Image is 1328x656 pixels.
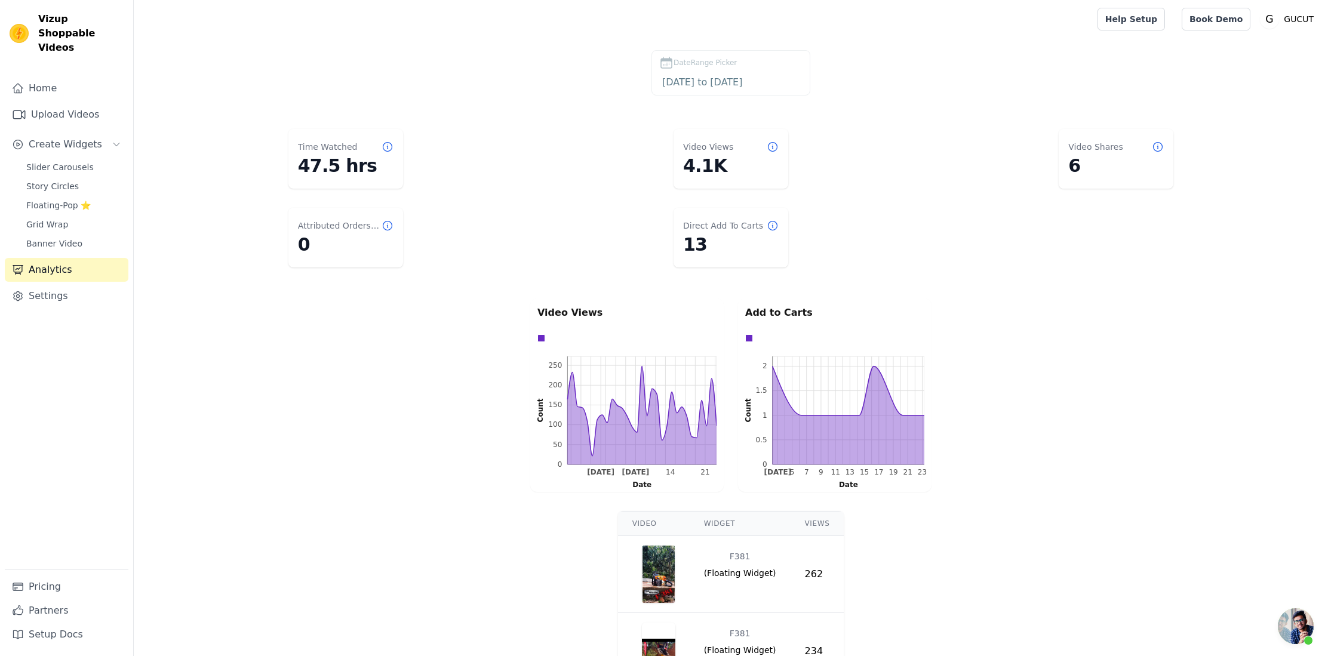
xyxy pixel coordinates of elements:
[846,469,854,477] text: 13
[889,469,897,477] g: Fri Sep 19 2025 00:00:00 GMT+0700 (เวลาอินโดจีน)
[659,75,803,90] input: DateRange Picker
[730,623,751,644] div: F381
[26,218,68,230] span: Grid Wrap
[19,216,128,233] a: Grid Wrap
[38,12,124,55] span: Vizup Shoppable Videos
[622,469,650,477] g: Sun Sep 07 2025 00:00:00 GMT+0700 (เวลาอินโดจีน)
[839,481,858,489] text: Date
[831,469,840,477] text: 11
[548,381,562,389] text: 200
[764,469,791,477] text: [DATE]
[298,234,394,255] dd: 0
[918,469,927,477] g: Tue Sep 23 2025 00:00:00 GMT+0700 (เวลาอินโดจีน)
[558,460,562,469] g: 0
[587,469,614,477] g: Sun Aug 31 2025 00:00:00 GMT+0700 (เวลาอินโดจีน)
[674,57,737,68] span: DateRange Picker
[704,567,776,579] span: ( Floating Widget )
[567,464,717,477] g: bottom ticks
[683,155,779,177] dd: 4.1K
[918,469,927,477] text: 23
[618,512,690,536] th: Video
[728,356,773,469] g: left axis
[763,460,767,469] g: 0
[683,234,779,255] dd: 13
[19,178,128,195] a: Story Circles
[5,103,128,127] a: Upload Videos
[5,284,128,308] a: Settings
[1260,8,1318,30] button: G GUCUT
[534,331,714,345] div: Data groups
[537,306,717,320] p: Video Views
[134,70,197,78] div: Keywords by Traffic
[804,469,809,477] text: 7
[5,575,128,599] a: Pricing
[756,356,773,469] g: left ticks
[1068,141,1123,153] dt: Video Shares
[791,512,844,536] th: Views
[831,469,840,477] g: Thu Sep 11 2025 00:00:00 GMT+0700 (เวลาอินโดจีน)
[874,469,883,477] g: Wed Sep 17 2025 00:00:00 GMT+0700 (เวลาอินโดจีน)
[518,356,567,469] g: left axis
[536,398,545,422] text: Count
[683,141,733,153] dt: Video Views
[1068,155,1164,177] dd: 6
[790,469,795,477] text: 5
[5,133,128,156] button: Create Widgets
[26,238,82,250] span: Banner Video
[700,469,709,477] text: 21
[819,469,823,477] g: Tue Sep 09 2025 00:00:00 GMT+0700 (เวลาอินโดจีน)
[10,24,29,43] img: Vizup
[860,469,869,477] text: 15
[1266,13,1274,25] text: G
[121,69,130,79] img: tab_keywords_by_traffic_grey.svg
[903,469,912,477] g: Sun Sep 21 2025 00:00:00 GMT+0700 (เวลาอินโดจีน)
[744,398,752,422] text: Count
[690,512,791,536] th: Widget
[31,31,131,41] div: Domain: [DOMAIN_NAME]
[553,441,562,449] text: 50
[298,155,394,177] dd: 47.5 hrs
[745,306,924,320] p: Add to Carts
[1182,8,1250,30] a: Book Demo
[764,464,927,477] g: bottom ticks
[763,411,767,420] text: 1
[790,469,795,477] g: Fri Sep 05 2025 00:00:00 GMT+0700 (เวลาอินโดจีน)
[5,76,128,100] a: Home
[764,469,791,477] g: Wed Sep 03 2025 00:00:00 GMT+0700 (เวลาอินโดจีน)
[548,420,562,429] text: 100
[805,567,830,581] div: 262
[763,362,767,370] text: 2
[548,361,562,369] text: 250
[903,469,912,477] text: 21
[804,469,809,477] g: Sun Sep 07 2025 00:00:00 GMT+0700 (เวลาอินโดจีน)
[666,469,675,477] g: Sun Sep 14 2025 00:00:00 GMT+0700 (เวลาอินโดจีน)
[5,599,128,623] a: Partners
[730,546,751,567] div: F381
[33,19,59,29] div: v 4.0.25
[5,623,128,646] a: Setup Docs
[889,469,897,477] text: 19
[860,469,869,477] g: Mon Sep 15 2025 00:00:00 GMT+0700 (เวลาอินโดจีน)
[48,70,107,78] div: Domain Overview
[587,469,614,477] text: [DATE]
[26,180,79,192] span: Story Circles
[26,161,94,173] span: Slider Carousels
[819,469,823,477] text: 9
[704,644,776,656] span: ( Floating Widget )
[1279,8,1318,30] p: GUCUT
[666,469,675,477] text: 14
[35,69,44,79] img: tab_domain_overview_orange.svg
[622,469,650,477] text: [DATE]
[19,197,128,214] a: Floating-Pop ⭐
[756,436,767,444] text: 0.5
[756,386,767,395] text: 1.5
[298,141,358,153] dt: Time Watched
[19,31,29,41] img: website_grey.svg
[548,401,562,409] text: 150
